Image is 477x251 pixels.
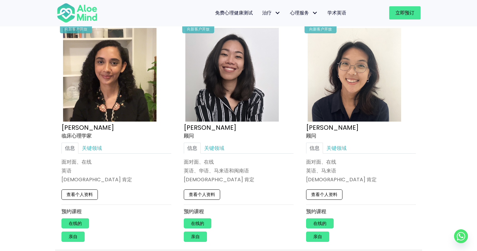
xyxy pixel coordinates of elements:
[184,132,194,139] font: 顾问
[61,232,85,242] a: 亲自
[189,192,215,198] font: 查看个人资料
[66,192,93,198] font: 查看个人资料
[306,190,342,200] a: 查看个人资料
[187,145,197,152] font: 信息
[61,208,82,215] font: 预约课程
[82,145,102,152] font: 关键领域
[306,208,326,215] font: 预约课程
[184,143,201,154] a: 信息
[262,9,272,16] font: 治疗
[311,192,337,198] font: 查看个人资料
[61,190,98,200] a: 查看个人资料
[201,143,228,154] a: 关键领域
[185,28,279,122] img: Elynna 辅导员
[65,26,87,32] font: 向新客户开放
[106,6,351,19] nav: 菜单
[184,123,236,132] a: [PERSON_NAME]
[389,6,421,19] a: 立即预订
[61,158,92,166] font: 面对面、在线
[184,218,211,228] a: 在线的
[215,9,253,16] font: 免费心理健康测试
[78,143,105,154] a: 关键领域
[323,6,351,19] a: 学术英语
[306,123,359,132] a: [PERSON_NAME]
[273,8,282,18] span: 治疗：子菜单
[306,143,323,154] a: 信息
[327,9,346,16] font: 学术英语
[326,145,347,152] font: 关键领域
[395,9,414,16] font: 立即预订
[61,123,114,132] a: [PERSON_NAME]
[61,143,78,154] a: 信息
[309,26,332,32] font: 向新客户开放
[285,6,323,19] a: 心理服务心理服务：子菜单
[290,9,309,16] font: 心理服务
[57,3,98,23] img: 芦荟心灵标志
[454,229,468,243] a: Whatsapp
[184,176,254,183] font: [DEMOGRAPHIC_DATA] 肯定
[204,145,224,152] font: 关键领域
[310,145,320,152] font: 信息
[61,218,89,228] a: 在线的
[61,132,92,139] font: 临床心理学家
[323,143,350,154] a: 关键领域
[184,208,204,215] font: 预约课程
[61,176,132,183] font: [DEMOGRAPHIC_DATA] 肯定
[306,218,334,228] a: 在线的
[310,8,320,18] span: 心理服务：子菜单
[257,6,285,19] a: 治疗治疗：子菜单
[210,6,257,19] a: 免费心理健康测试
[191,234,200,240] font: 亲自
[191,220,204,226] font: 在线的
[184,158,214,166] font: 面对面、在线
[306,158,336,166] font: 面对面、在线
[65,145,75,152] font: 信息
[69,220,82,226] font: 在线的
[306,167,336,174] font: 英语、马来语
[313,220,326,226] font: 在线的
[63,28,156,122] img: IMG_1660 – 迪维娜·奈尔
[313,234,322,240] font: 亲自
[306,232,329,242] a: 亲自
[69,234,77,240] font: 亲自
[308,28,401,122] img: 艾米琳辅导员
[61,167,72,174] font: 英语
[184,167,249,174] font: 英语、华语、马来语和闽南语
[306,176,377,183] font: [DEMOGRAPHIC_DATA] 肯定
[184,232,207,242] a: 亲自
[184,190,220,200] a: 查看个人资料
[187,26,209,32] font: 向新客户开放
[306,132,316,139] font: 顾问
